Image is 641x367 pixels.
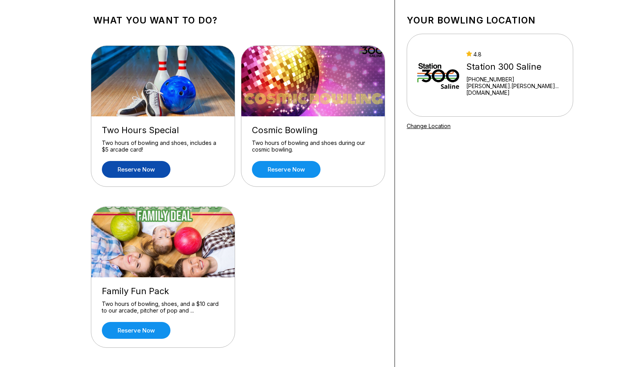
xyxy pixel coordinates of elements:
a: [PERSON_NAME].[PERSON_NAME]...[DOMAIN_NAME] [466,83,563,96]
img: Two Hours Special [91,46,235,116]
div: Station 300 Saline [466,61,563,72]
img: Station 300 Saline [417,46,459,105]
a: Reserve now [252,161,320,178]
div: Two hours of bowling and shoes, includes a $5 arcade card! [102,139,224,153]
a: Reserve now [102,161,170,178]
div: Two hours of bowling and shoes during our cosmic bowling. [252,139,374,153]
h1: Your bowling location [407,15,573,26]
div: Two hours of bowling, shoes, and a $10 card to our arcade, pitcher of pop and ... [102,300,224,314]
h1: What you want to do? [93,15,383,26]
img: Family Fun Pack [91,207,235,277]
div: Cosmic Bowling [252,125,374,136]
img: Cosmic Bowling [241,46,386,116]
a: Reserve now [102,322,170,339]
div: 4.8 [466,51,563,58]
div: Family Fun Pack [102,286,224,296]
div: Two Hours Special [102,125,224,136]
div: [PHONE_NUMBER] [466,76,563,83]
a: Change Location [407,123,451,129]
